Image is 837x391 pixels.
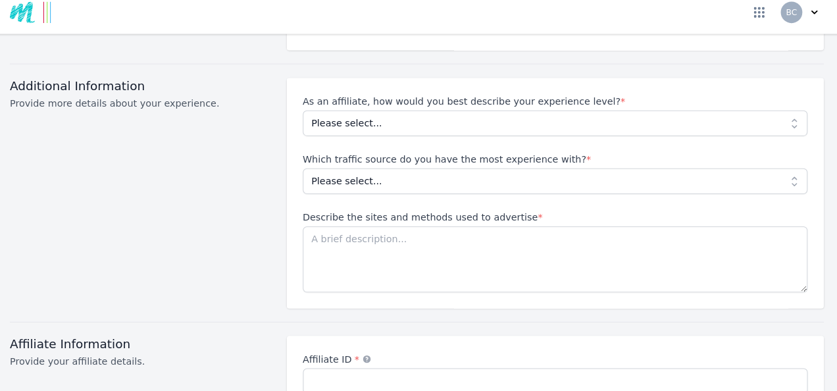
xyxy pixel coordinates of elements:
label: As an affiliate, how would you best describe your experience level? [307,101,800,114]
h3: Affiliate Information [21,337,276,353]
h3: Additional Information [21,85,276,101]
p: Provide your affiliate details. [21,355,276,369]
label: Affiliate ID [307,353,800,366]
label: Describe the sites and methods used to advertise [307,214,800,227]
p: Provide more details about your experience. [21,103,276,117]
label: Which traffic source do you have the most experience with? [307,157,800,170]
